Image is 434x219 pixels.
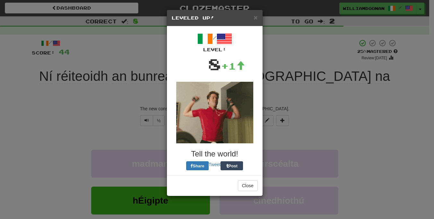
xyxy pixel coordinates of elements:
[254,14,257,21] span: ×
[209,162,221,167] a: Tweet
[172,46,258,53] div: Level:
[221,161,243,170] button: Post
[172,31,258,53] div: /
[221,60,245,72] div: +1
[172,15,258,21] h5: Leveled Up!
[172,150,258,158] h3: Tell the world!
[208,53,221,75] div: 8
[254,14,257,21] button: Close
[238,180,258,191] button: Close
[186,161,209,170] button: Share
[176,82,253,143] img: brad-pitt-eabb8484b0e72233b60fc33baaf1d28f9aa3c16dec737e05e85ed672bd245bc1.gif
